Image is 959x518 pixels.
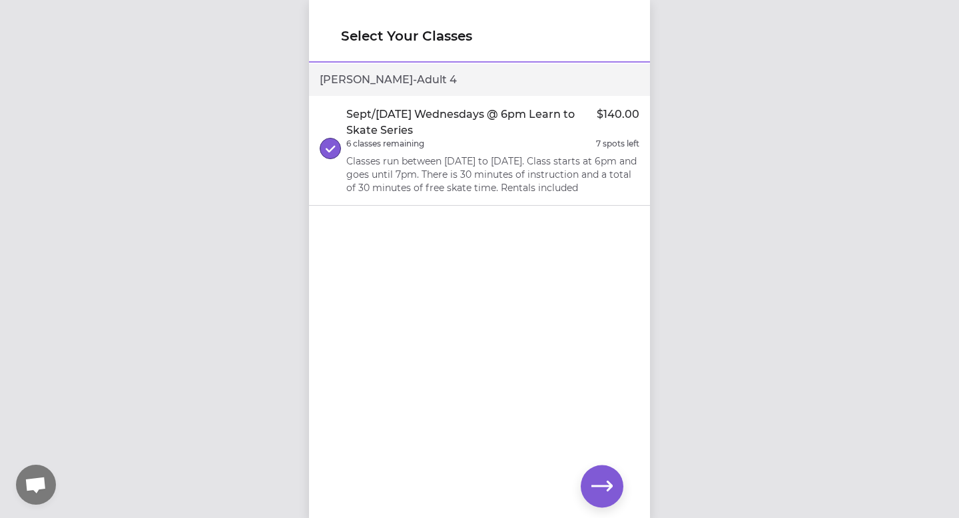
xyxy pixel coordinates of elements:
div: [PERSON_NAME] - Adult 4 [309,64,650,96]
p: 6 classes remaining [346,138,424,149]
p: $140.00 [597,107,639,138]
p: 7 spots left [596,138,639,149]
h1: Select Your Classes [341,27,618,45]
p: Classes run between [DATE] to [DATE]. Class starts at 6pm and goes until 7pm. There is 30 minutes... [346,154,639,194]
div: Open chat [16,465,56,505]
p: Sept/[DATE] Wednesdays @ 6pm Learn to Skate Series [346,107,597,138]
button: select class [320,138,341,159]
